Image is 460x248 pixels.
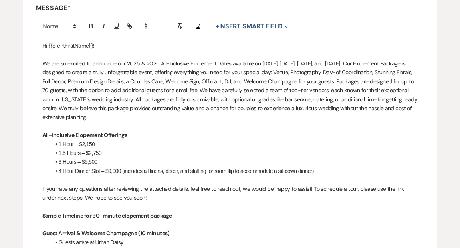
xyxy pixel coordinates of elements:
u: Sample Timeline for 90-minute elopement package [42,212,172,219]
li: 4 Hour Dinner Slot – $9,000 (includes all linens, decor, and staffing for room flip to accommodat... [50,167,418,175]
li: 1 Hour – $2,150 [50,140,418,149]
button: Insert Smart Field [213,22,291,31]
li: 3 Hours – $5,500 [50,157,418,166]
strong: Guest Arrival & Welcome Champagne (10 minutes) [42,230,170,237]
p: Hi {{clientFirstName}}! [42,41,418,50]
span: + [216,23,219,30]
p: If you have any questions after reviewing the attached details, feel free to reach out, we would ... [42,185,418,202]
strong: All-Inclusive Elopement Offerings [42,131,127,139]
label: Message* [36,4,424,12]
li: 1.5 Hours – $2,750 [50,149,418,157]
p: We are so excited to announce our 2025 & 2026 All-Inclusive Elopement Dates available on [DATE], ... [42,59,418,122]
li: Guests arrive at Urban Daisy [50,238,418,247]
